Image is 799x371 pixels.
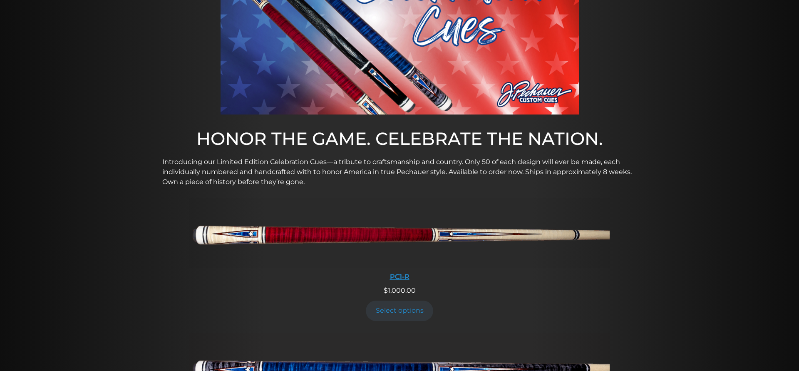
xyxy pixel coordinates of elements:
div: PC1-R [189,273,610,281]
a: Add to cart: “PC1-R” [366,301,433,321]
a: PC1-R PC1-R [189,198,610,286]
span: 1,000.00 [384,286,416,294]
p: Introducing our Limited Edition Celebration Cues—a tribute to craftsmanship and country. Only 50 ... [162,157,637,187]
img: PC1-R [189,198,610,268]
span: $ [384,286,388,294]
